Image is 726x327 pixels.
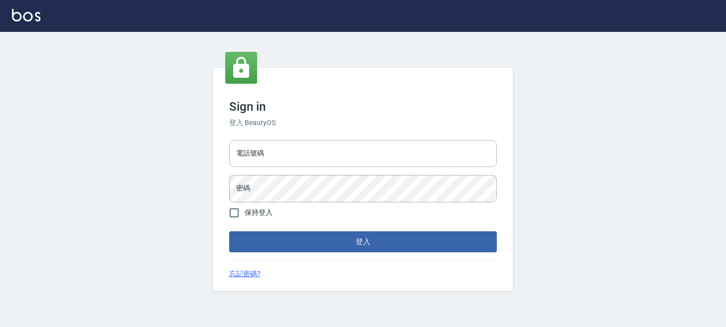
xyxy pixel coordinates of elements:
[245,207,273,218] span: 保持登入
[229,118,497,128] h6: 登入 BeautyOS
[229,100,497,114] h3: Sign in
[12,9,40,21] img: Logo
[229,269,261,279] a: 忘記密碼?
[229,231,497,252] button: 登入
